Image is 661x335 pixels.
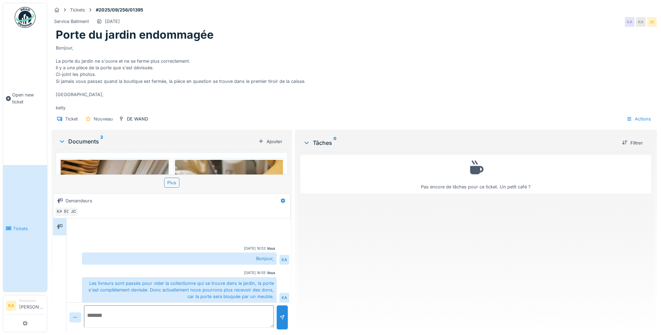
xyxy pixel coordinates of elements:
div: Vous [267,246,275,251]
div: Bonjour, [82,252,277,265]
div: Les livreurs sont passés pour vider la collectionne qui se trouve dans le jardin, la porte s'est ... [82,277,277,303]
div: KA [279,293,289,303]
a: Tickets [3,165,47,292]
div: EC [62,207,71,217]
div: Ticket [65,116,78,122]
div: Tâches [303,139,616,147]
div: KA [279,255,289,265]
a: Open new ticket [3,32,47,165]
div: Pas encore de tâches pour ce ticket. Un petit café ? [305,158,647,190]
div: Tickets [70,7,85,13]
span: Tickets [13,225,44,232]
div: Documents [59,137,255,146]
div: Service Batiment [54,18,89,25]
div: [DATE] 16:55 [244,270,266,275]
div: Requester [19,298,44,303]
div: KA [636,17,646,27]
sup: 2 [100,137,103,146]
div: Nouveau [94,116,113,122]
strong: #2025/09/256/01395 [93,7,146,13]
div: Ajouter [255,137,285,146]
div: KA [55,207,64,217]
div: Filtrer [619,138,646,148]
div: Bonjour, La porte du jardin ne s'ouvre et ne se ferme plus correctement. Il y a une pièce de la p... [56,42,653,111]
sup: 0 [333,139,337,147]
div: Demandeurs [66,197,92,204]
span: Open new ticket [12,92,44,105]
li: [PERSON_NAME] [19,298,44,313]
div: [DATE] 16:53 [244,246,266,251]
li: KA [6,301,16,311]
img: Badge_color-CXgf-gQk.svg [15,7,36,28]
div: JC [647,17,657,27]
div: KA [625,17,635,27]
div: JC [69,207,78,217]
h1: Porte du jardin endommagée [56,28,214,41]
div: DE WAND [127,116,148,122]
a: KA Requester[PERSON_NAME] [6,298,44,315]
div: Actions [623,114,654,124]
div: Plus [164,178,179,188]
div: Vous [267,270,275,275]
div: [DATE] [105,18,120,25]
